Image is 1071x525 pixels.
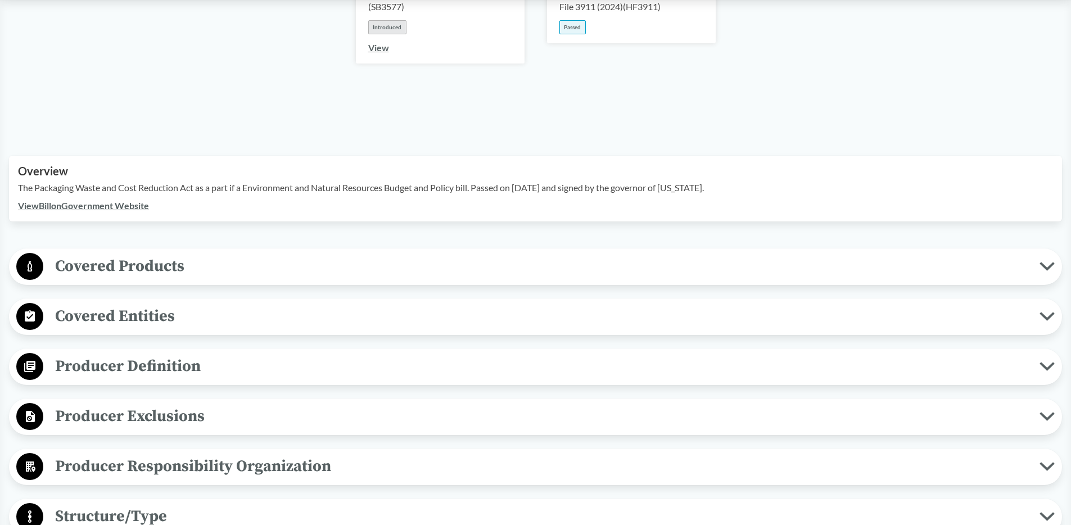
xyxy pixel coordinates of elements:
button: Producer Responsibility Organization [13,452,1058,481]
h2: Overview [18,165,1053,178]
button: Producer Definition [13,352,1058,381]
button: Covered Entities [13,302,1058,331]
span: Covered Entities [43,304,1040,329]
p: The Packaging Waste and Cost Reduction Act as a part if a Environment and Natural Resources Budge... [18,181,1053,194]
button: Covered Products [13,252,1058,281]
span: Producer Exclusions [43,404,1040,429]
button: Producer Exclusions [13,402,1058,431]
div: Introduced [368,20,406,34]
a: View [368,42,389,53]
span: Covered Products [43,254,1040,279]
div: Passed [559,20,586,34]
span: Producer Responsibility Organization [43,454,1040,479]
span: Producer Definition [43,354,1040,379]
a: ViewBillonGovernment Website [18,200,149,211]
